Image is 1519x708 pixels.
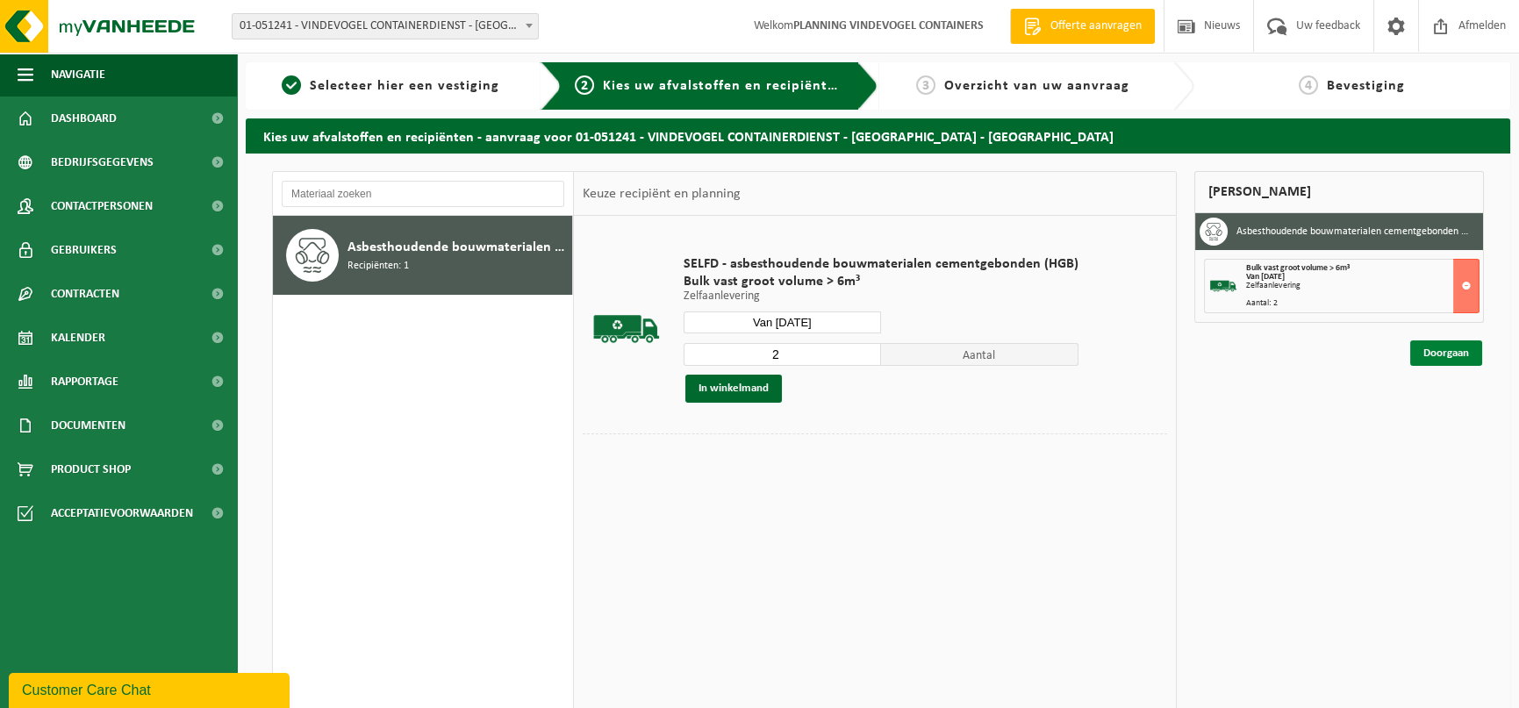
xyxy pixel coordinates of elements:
span: Acceptatievoorwaarden [51,491,193,535]
span: 1 [282,75,301,95]
h3: Asbesthoudende bouwmaterialen cementgebonden (hechtgebonden) [1236,218,1470,246]
strong: PLANNING VINDEVOGEL CONTAINERS [793,19,984,32]
button: In winkelmand [685,375,782,403]
input: Materiaal zoeken [282,181,564,207]
span: Rapportage [51,360,118,404]
span: Bulk vast groot volume > 6m³ [1246,263,1350,273]
span: Offerte aanvragen [1046,18,1146,35]
span: Navigatie [51,53,105,97]
input: Selecteer datum [684,311,881,333]
span: 01-051241 - VINDEVOGEL CONTAINERDIENST - OUDENAARDE - OUDENAARDE [232,13,539,39]
span: Bedrijfsgegevens [51,140,154,184]
iframe: chat widget [9,669,293,708]
button: Asbesthoudende bouwmaterialen cementgebonden (hechtgebonden) Recipiënten: 1 [273,216,573,295]
span: Bulk vast groot volume > 6m³ [684,273,1078,290]
p: Zelfaanlevering [684,290,1078,303]
span: Bevestiging [1327,79,1405,93]
div: [PERSON_NAME] [1194,171,1484,213]
span: Recipiënten: 1 [348,258,409,275]
span: Gebruikers [51,228,117,272]
span: Overzicht van uw aanvraag [944,79,1129,93]
span: Product Shop [51,447,131,491]
div: Aantal: 2 [1246,299,1479,308]
a: 1Selecteer hier een vestiging [254,75,527,97]
div: Keuze recipiënt en planning [574,172,749,216]
h2: Kies uw afvalstoffen en recipiënten - aanvraag voor 01-051241 - VINDEVOGEL CONTAINERDIENST - [GEO... [246,118,1510,153]
span: Contracten [51,272,119,316]
span: Contactpersonen [51,184,153,228]
span: 01-051241 - VINDEVOGEL CONTAINERDIENST - OUDENAARDE - OUDENAARDE [233,14,538,39]
div: Zelfaanlevering [1246,282,1479,290]
span: 4 [1299,75,1318,95]
span: Documenten [51,404,125,447]
span: Aantal [881,343,1078,366]
span: Kalender [51,316,105,360]
span: Selecteer hier een vestiging [310,79,499,93]
strong: Van [DATE] [1246,272,1285,282]
span: 3 [916,75,935,95]
span: 2 [575,75,594,95]
a: Offerte aanvragen [1010,9,1155,44]
span: Asbesthoudende bouwmaterialen cementgebonden (hechtgebonden) [348,237,568,258]
span: Dashboard [51,97,117,140]
span: SELFD - asbesthoudende bouwmaterialen cementgebonden (HGB) [684,255,1078,273]
span: Kies uw afvalstoffen en recipiënten [603,79,844,93]
a: Doorgaan [1410,340,1482,366]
